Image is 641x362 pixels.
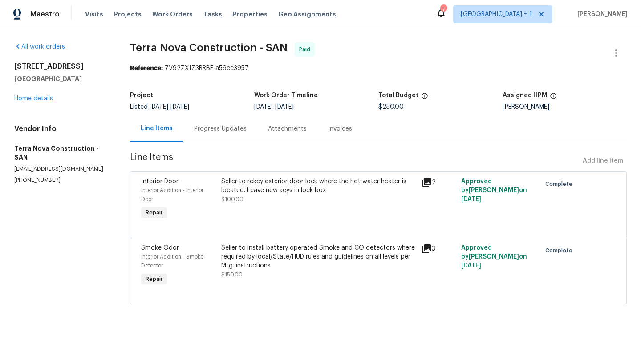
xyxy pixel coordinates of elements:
span: Tasks [203,11,222,17]
span: [PERSON_NAME] [574,10,628,19]
span: [DATE] [150,104,168,110]
div: Seller to install battery operated Smoke and CO detectors where required by local/State/HUD rules... [221,243,416,270]
a: All work orders [14,44,65,50]
span: Visits [85,10,103,19]
h5: Total Budget [378,92,418,99]
div: 7V92ZX1Z3RRBF-a59cc3957 [130,64,627,73]
span: Interior Door [141,178,179,185]
span: Smoke Odor [141,245,179,251]
span: $100.00 [221,197,243,202]
h4: Vendor Info [14,124,109,133]
span: The total cost of line items that have been proposed by Opendoor. This sum includes line items th... [421,92,428,104]
div: 2 [421,177,456,188]
span: Line Items [130,153,579,169]
span: The hpm assigned to this work order. [550,92,557,104]
span: $150.00 [221,272,243,277]
span: - [254,104,294,110]
div: Invoices [328,124,352,133]
span: Approved by [PERSON_NAME] on [461,178,527,202]
span: [DATE] [254,104,273,110]
span: Properties [233,10,268,19]
span: $250.00 [378,104,404,110]
div: [PERSON_NAME] [503,104,627,110]
div: Attachments [268,124,307,133]
span: Projects [114,10,142,19]
span: [DATE] [275,104,294,110]
span: Work Orders [152,10,193,19]
span: Terra Nova Construction - SAN [130,42,288,53]
span: Paid [299,45,314,54]
p: [EMAIL_ADDRESS][DOMAIN_NAME] [14,165,109,173]
h5: Terra Nova Construction - SAN [14,144,109,162]
span: Approved by [PERSON_NAME] on [461,245,527,269]
h5: Project [130,92,153,99]
h5: Work Order Timeline [254,92,318,99]
span: Maestro [30,10,60,19]
h5: Assigned HPM [503,92,547,99]
span: Complete [545,180,576,189]
span: Repair [142,275,166,284]
span: Repair [142,208,166,217]
span: Listed [130,104,189,110]
h5: [GEOGRAPHIC_DATA] [14,74,109,83]
h2: [STREET_ADDRESS] [14,62,109,71]
a: Home details [14,95,53,102]
div: Progress Updates [194,124,247,133]
div: 3 [421,243,456,254]
span: [DATE] [461,263,481,269]
div: 7 [440,5,446,14]
div: Seller to rekey exterior door lock where the hot water heater is located. Leave new keys in lock box [221,177,416,195]
span: [DATE] [170,104,189,110]
span: [DATE] [461,196,481,202]
span: - [150,104,189,110]
span: Interior Addition - Smoke Detector [141,254,203,268]
span: Geo Assignments [278,10,336,19]
span: Interior Addition - Interior Door [141,188,203,202]
b: Reference: [130,65,163,71]
p: [PHONE_NUMBER] [14,177,109,184]
span: [GEOGRAPHIC_DATA] + 1 [461,10,532,19]
span: Complete [545,246,576,255]
div: Line Items [141,124,173,133]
